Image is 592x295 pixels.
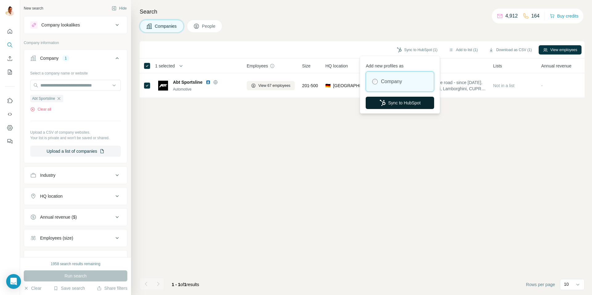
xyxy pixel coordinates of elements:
[366,97,434,109] button: Sync to HubSpot
[5,53,15,64] button: Enrich CSV
[24,210,127,224] button: Annual revenue ($)
[40,172,55,178] div: Industry
[40,214,77,220] div: Annual revenue ($)
[173,79,203,85] span: Abt Sportsline
[24,6,43,11] div: New search
[51,261,101,267] div: 1958 search results remaining
[107,4,131,13] button: Hide
[5,39,15,51] button: Search
[258,83,290,88] span: View 67 employees
[24,40,127,46] p: Company information
[53,285,85,291] button: Save search
[40,193,63,199] div: HQ location
[24,168,127,183] button: Industry
[5,26,15,37] button: Quick start
[484,45,536,55] button: Download as CSV (1)
[184,282,187,287] span: 1
[5,109,15,120] button: Use Surfe API
[5,136,15,147] button: Feedback
[564,281,569,287] p: 10
[505,12,518,20] p: 4,912
[158,81,168,91] img: Logo of Abt Sportsline
[206,80,211,85] img: LinkedIn logo
[24,189,127,204] button: HQ location
[41,22,80,28] div: Company lookalikes
[247,81,295,90] button: View 67 employees
[493,63,502,69] span: Lists
[202,23,216,29] span: People
[155,23,177,29] span: Companies
[393,45,442,55] button: Sync to HubSpot (1)
[40,235,73,241] div: Employees (size)
[5,6,15,16] img: Avatar
[30,107,51,112] button: Clear all
[5,67,15,78] button: My lists
[40,256,65,262] div: Technologies
[30,146,121,157] button: Upload a list of companies
[180,282,184,287] span: of
[30,130,121,135] p: Upload a CSV of company websites.
[62,55,69,61] div: 1
[247,63,268,69] span: Employees
[5,95,15,106] button: Use Surfe on LinkedIn
[24,231,127,245] button: Employees (size)
[32,96,55,101] span: Abt Sportsline
[539,45,582,55] button: View employees
[550,12,578,20] button: Buy credits
[541,63,571,69] span: Annual revenue
[302,63,310,69] span: Size
[325,63,348,69] span: HQ location
[155,63,175,69] span: 1 selected
[173,87,240,92] div: Automotive
[24,18,127,32] button: Company lookalikes
[24,285,41,291] button: Clear
[526,281,555,288] span: Rows per page
[333,83,375,89] span: [GEOGRAPHIC_DATA], [GEOGRAPHIC_DATA]
[302,83,318,89] span: 201-500
[40,55,59,61] div: Company
[172,282,199,287] span: results
[493,83,514,88] span: Not in a list
[140,7,585,16] h4: Search
[30,135,121,141] p: Your list is private and won't be saved or shared.
[24,252,127,266] button: Technologies
[531,12,540,20] p: 164
[444,45,482,55] button: Add to list (1)
[97,285,127,291] button: Share filters
[24,51,127,68] button: Company1
[5,122,15,133] button: Dashboard
[381,78,402,85] label: Company
[172,282,180,287] span: 1 - 1
[366,60,434,69] p: Add new profiles as
[30,68,121,76] div: Select a company name or website
[6,274,21,289] div: Open Intercom Messenger
[541,83,543,88] span: -
[325,83,331,89] span: 🇩🇪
